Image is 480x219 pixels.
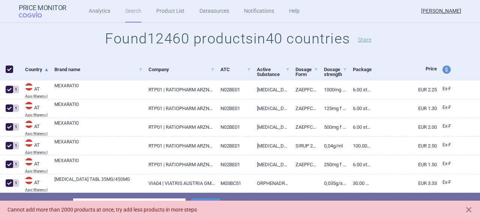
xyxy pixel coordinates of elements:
button: Save [191,198,220,213]
abbr: Apo-Warenv.I — Apothekerverlag Warenverzeichnis. Online database developed by the Österreichische... [25,113,49,117]
a: ATATApo-Warenv.I [19,82,49,98]
a: ZAEPFCHEN [290,80,319,99]
span: Ex-factory price [442,180,451,185]
img: Austria [25,177,33,184]
div: 1 [12,104,19,112]
a: Dosage strength [324,60,347,83]
a: 6.00 ST | Stück [347,99,371,118]
a: M03BC51 [215,174,251,192]
a: ZAEPFCHEN [290,155,319,174]
a: MEXARATIO [54,82,143,96]
a: ATATApo-Warenv.I [19,101,49,117]
div: 1 [12,142,19,149]
a: Ex-F [437,177,465,188]
a: RTP01 | RATIOPHARM ARZNEIMITTEL V [143,80,215,99]
a: RTP01 | RATIOPHARM ARZNEIMITTEL V [143,99,215,118]
a: ORPHENADRIN (CITRAT), [MEDICAL_DATA] [251,174,289,192]
button: Share [358,37,371,42]
a: EUR 2.50 [371,137,437,155]
span: Ex-factory price [442,124,451,129]
a: 0,035G/ST + 0,45G/ST [318,174,347,192]
abbr: Apo-Warenv.I — Apothekerverlag Warenverzeichnis. Online database developed by the Österreichische... [25,150,49,154]
a: 6.00 ST | Stück [347,155,371,174]
a: ATATApo-Warenv.I [19,176,49,192]
a: SIRUP 200MG/5ML [290,137,319,155]
a: ZAEPFCHEN [290,99,319,118]
abbr: Apo-Warenv.I — Apothekerverlag Warenverzeichnis. Online database developed by the Österreichische... [25,132,49,136]
img: Austria [25,121,33,128]
div: Cannot add more than 2000 products at once, try add less products in more steps [7,206,457,214]
span: Ex-factory price [442,142,451,147]
a: MEXARATIO [54,139,143,152]
a: Company [148,60,215,79]
a: [MEDICAL_DATA] [251,118,289,136]
a: EUR 3.33 [371,174,437,192]
a: EUR 1.30 [371,99,437,118]
a: [MEDICAL_DATA] [251,80,289,99]
a: N02BE01 [215,155,251,174]
a: RTP01 | RATIOPHARM ARZNEIMITTEL V [143,137,215,155]
a: [MEDICAL_DATA] [251,99,289,118]
span: Ex-factory price [442,161,451,166]
a: Brand name [54,60,143,79]
a: Price MonitorCOGVIO [19,4,66,18]
a: Country [25,60,49,79]
a: ATATApo-Warenv.I [19,120,49,136]
a: Package [353,60,371,79]
a: ATC [220,60,251,79]
a: Dosage Form [295,60,319,83]
img: Austria [25,158,33,165]
a: 125MG F SAEUGLINGE [318,99,347,118]
a: MEXARATIO [54,101,143,115]
a: [MEDICAL_DATA] [251,155,289,174]
a: EUR 2.00 [371,118,437,136]
a: EUR 1.50 [371,155,437,174]
a: 250MG F KLEINKINDER [318,155,347,174]
a: 6.00 ST | Stück [347,118,371,136]
a: EUR 2.25 [371,80,437,99]
div: 1 [12,161,19,168]
a: 30.00 ST | Stück [347,174,371,192]
a: N02BE01 [215,80,251,99]
a: Ex-F [437,158,465,170]
a: MEXARATIO [54,157,143,171]
a: Active Substance [257,60,289,83]
abbr: Apo-Warenv.I — Apothekerverlag Warenverzeichnis. Online database developed by the Österreichische... [25,94,49,98]
a: ATATApo-Warenv.I [19,157,49,173]
a: 0,04G/ML [318,137,347,155]
div: 1 [12,179,19,187]
a: RTP01 | RATIOPHARM ARZNEIMITTEL V [143,118,215,136]
a: Ex-F [437,102,465,113]
img: Austria [25,83,33,91]
a: ZAEPFCHEN [290,118,319,136]
span: COGVIO [19,12,52,18]
div: 1 [12,86,19,93]
img: Austria [25,102,33,109]
a: [MEDICAL_DATA] [251,137,289,155]
div: 1 [12,123,19,131]
a: Ex-F [437,83,465,95]
a: Ex-F [437,140,465,151]
a: ATATApo-Warenv.I [19,139,49,154]
span: Ex-factory price [442,86,451,91]
strong: Price Monitor [19,4,66,12]
a: MEXARATIO [54,120,143,133]
span: Price [426,66,437,72]
a: 100.00 ML | Milliliter [347,137,371,155]
a: 1000MG F JUGENDL.U.ERW. [318,80,347,99]
a: [MEDICAL_DATA] TABL 35MG/450MG [54,176,143,189]
a: N02BE01 [215,137,251,155]
a: 500MG F SCHULKINDER [318,118,347,136]
a: N02BE01 [215,99,251,118]
abbr: Apo-Warenv.I — Apothekerverlag Warenverzeichnis. Online database developed by the Österreichische... [25,188,49,192]
div: [MEDICAL_DATA]_[DATE] [78,198,180,213]
div: [MEDICAL_DATA]_[DATE] [73,198,186,213]
a: RTP01 | RATIOPHARM ARZNEIMITTEL V [143,155,215,174]
img: Austria [25,139,33,147]
span: Ex-factory price [442,105,451,110]
a: VIA04 | VIATRIS AUSTRIA GMBH [143,174,215,192]
a: N02BE01 [215,118,251,136]
a: 6.00 ST | Stück [347,80,371,99]
a: Ex-F [437,121,465,132]
p: Put selected drugs [7,198,67,213]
